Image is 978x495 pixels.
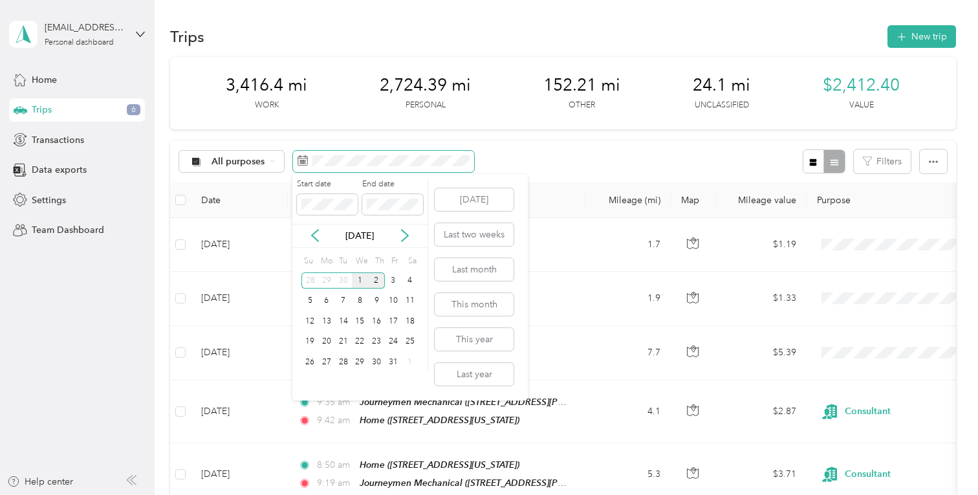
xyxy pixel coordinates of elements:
[402,313,418,329] div: 18
[191,182,288,218] th: Date
[318,272,335,289] div: 29
[335,354,352,370] div: 28
[435,293,514,316] button: This month
[716,182,807,218] th: Mileage value
[385,272,402,289] div: 3
[352,313,369,329] div: 15
[335,313,352,329] div: 14
[362,179,423,190] label: End date
[191,326,288,380] td: [DATE]
[695,100,749,111] p: Unclassified
[845,467,963,481] span: Consultant
[402,334,418,350] div: 25
[402,354,418,370] div: 1
[435,328,514,351] button: This year
[360,415,519,425] span: Home ([STREET_ADDRESS][US_STATE])
[352,334,369,350] div: 22
[585,380,671,443] td: 4.1
[360,459,519,470] span: Home ([STREET_ADDRESS][US_STATE])
[318,334,335,350] div: 20
[32,103,52,116] span: Trips
[318,313,335,329] div: 13
[385,334,402,350] div: 24
[368,334,385,350] div: 23
[406,100,446,111] p: Personal
[360,397,670,408] span: Journeymen Mechanical ([STREET_ADDRESS][PERSON_NAME][US_STATE])
[318,252,332,270] div: Mo
[373,252,385,270] div: Th
[389,252,402,270] div: Fr
[406,252,418,270] div: Sa
[385,293,402,309] div: 10
[297,179,358,190] label: Start date
[693,75,750,96] span: 24.1 mi
[212,157,265,166] span: All purposes
[301,293,318,309] div: 5
[380,75,471,96] span: 2,724.39 mi
[301,252,314,270] div: Su
[32,223,104,237] span: Team Dashboard
[32,193,66,207] span: Settings
[318,293,335,309] div: 6
[191,218,288,272] td: [DATE]
[854,149,911,173] button: Filters
[191,272,288,325] td: [DATE]
[716,218,807,272] td: $1.19
[301,354,318,370] div: 26
[352,272,369,289] div: 1
[337,252,349,270] div: Tu
[45,39,114,47] div: Personal dashboard
[226,75,307,96] span: 3,416.4 mi
[335,334,352,350] div: 21
[585,218,671,272] td: 1.7
[585,326,671,380] td: 7.7
[127,104,140,116] span: 6
[887,25,956,48] button: New trip
[906,423,978,495] iframe: Everlance-gr Chat Button Frame
[368,313,385,329] div: 16
[435,363,514,386] button: Last year
[845,404,963,419] span: Consultant
[360,478,670,489] span: Journeymen Mechanical ([STREET_ADDRESS][PERSON_NAME][US_STATE])
[7,475,73,489] button: Help center
[332,229,387,243] p: [DATE]
[352,293,369,309] div: 8
[301,334,318,350] div: 19
[402,272,418,289] div: 4
[368,354,385,370] div: 30
[585,272,671,325] td: 1.9
[671,182,716,218] th: Map
[435,188,514,211] button: [DATE]
[569,100,595,111] p: Other
[402,293,418,309] div: 11
[318,354,335,370] div: 27
[45,21,125,34] div: [EMAIL_ADDRESS][DOMAIN_NAME]
[716,272,807,325] td: $1.33
[317,395,354,410] span: 9:35 am
[435,258,514,281] button: Last month
[354,252,369,270] div: We
[435,223,514,246] button: Last two weeks
[301,313,318,329] div: 12
[317,458,354,472] span: 8:50 am
[301,272,318,289] div: 28
[823,75,900,96] span: $2,412.40
[32,133,84,147] span: Transactions
[191,380,288,443] td: [DATE]
[288,182,585,218] th: Locations
[32,163,87,177] span: Data exports
[317,413,354,428] span: 9:42 am
[716,380,807,443] td: $2.87
[368,293,385,309] div: 9
[385,313,402,329] div: 17
[368,272,385,289] div: 2
[543,75,620,96] span: 152.21 mi
[352,354,369,370] div: 29
[335,272,352,289] div: 30
[335,293,352,309] div: 7
[317,476,354,490] span: 9:19 am
[585,182,671,218] th: Mileage (mi)
[849,100,874,111] p: Value
[716,326,807,380] td: $5.39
